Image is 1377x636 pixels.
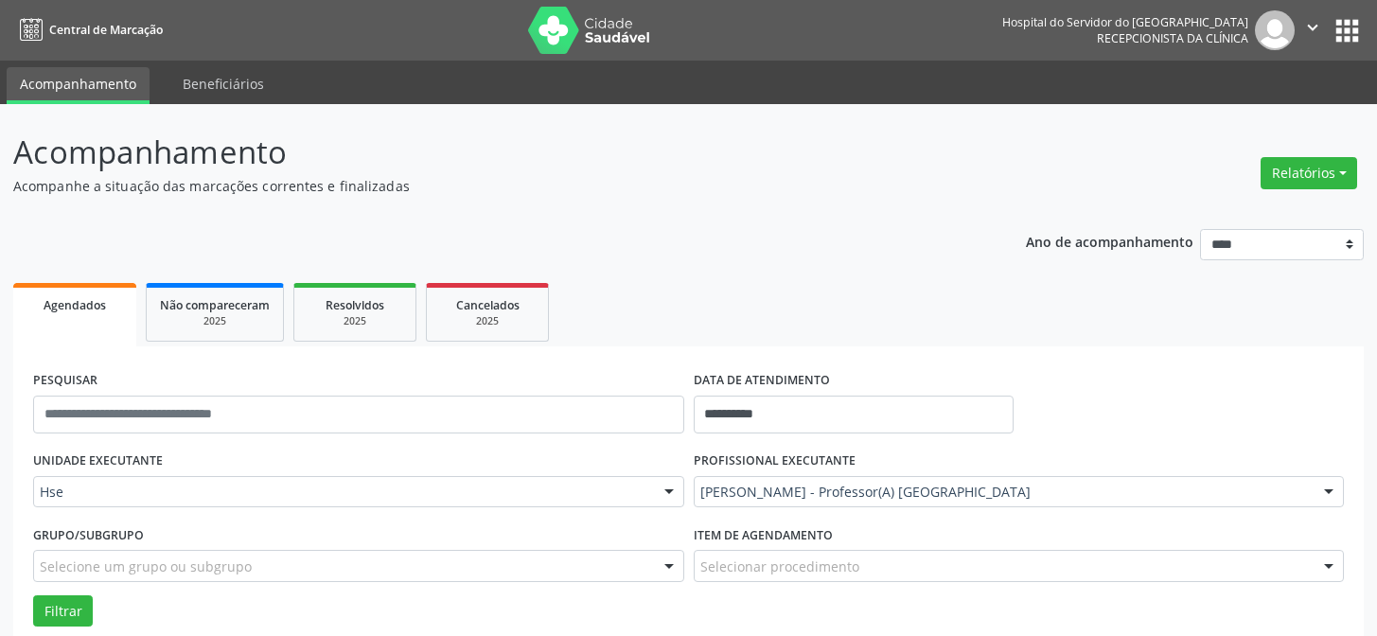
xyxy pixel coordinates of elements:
span: Recepcionista da clínica [1097,30,1248,46]
p: Acompanhe a situação das marcações correntes e finalizadas [13,176,959,196]
span: [PERSON_NAME] - Professor(A) [GEOGRAPHIC_DATA] [700,483,1306,502]
i:  [1302,17,1323,38]
label: Item de agendamento [694,521,833,550]
span: Selecionar procedimento [700,556,859,576]
label: PESQUISAR [33,366,97,396]
span: Resolvidos [326,297,384,313]
span: Central de Marcação [49,22,163,38]
img: img [1255,10,1295,50]
div: 2025 [440,314,535,328]
span: Hse [40,483,645,502]
span: Selecione um grupo ou subgrupo [40,556,252,576]
p: Ano de acompanhamento [1026,229,1193,253]
span: Cancelados [456,297,520,313]
div: 2025 [308,314,402,328]
span: Não compareceram [160,297,270,313]
label: Grupo/Subgrupo [33,521,144,550]
label: PROFISSIONAL EXECUTANTE [694,447,856,476]
label: DATA DE ATENDIMENTO [694,366,830,396]
label: UNIDADE EXECUTANTE [33,447,163,476]
button: Filtrar [33,595,93,627]
p: Acompanhamento [13,129,959,176]
a: Acompanhamento [7,67,150,104]
button: apps [1331,14,1364,47]
button:  [1295,10,1331,50]
button: Relatórios [1261,157,1357,189]
div: 2025 [160,314,270,328]
span: Agendados [44,297,106,313]
a: Beneficiários [169,67,277,100]
a: Central de Marcação [13,14,163,45]
div: Hospital do Servidor do [GEOGRAPHIC_DATA] [1002,14,1248,30]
